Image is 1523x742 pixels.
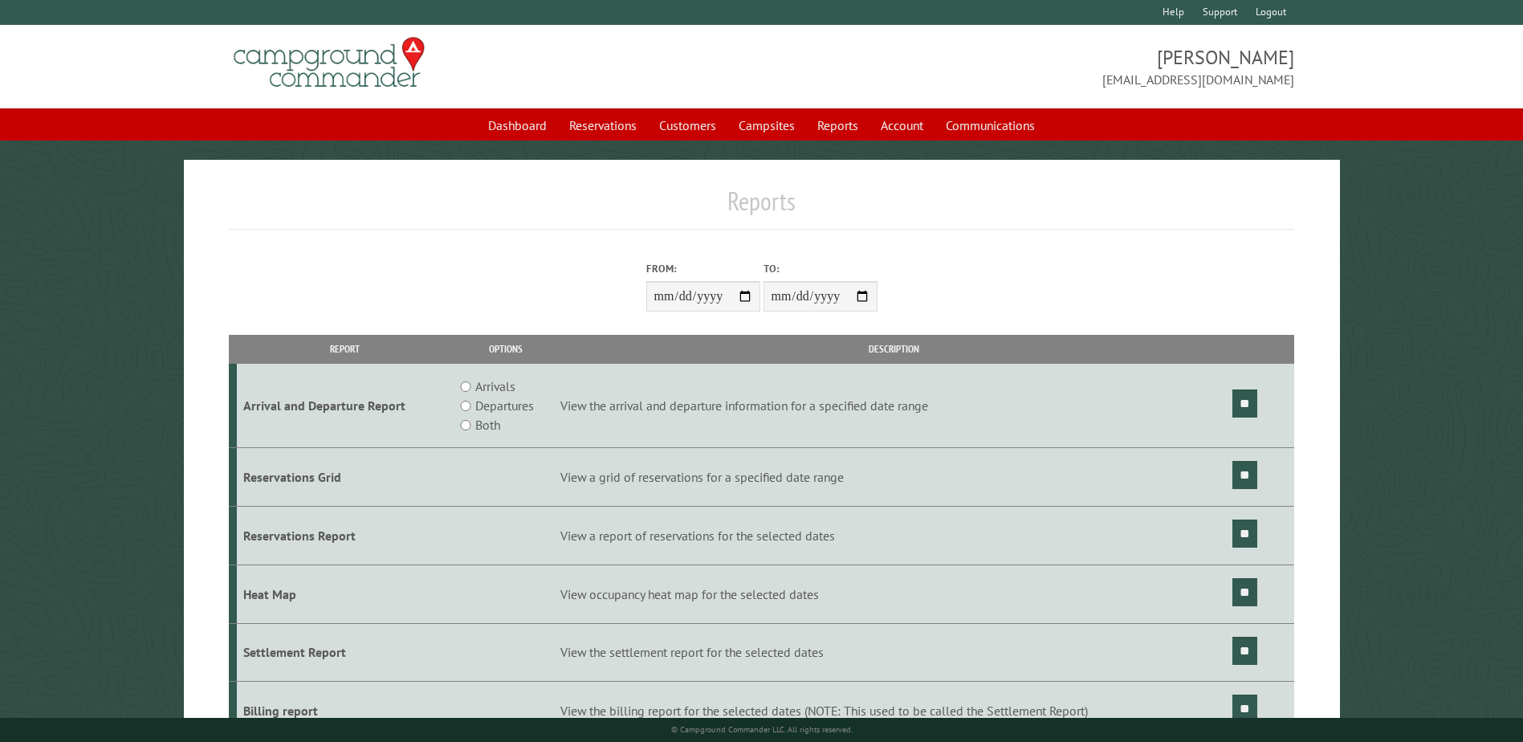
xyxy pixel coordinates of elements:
label: Both [475,415,500,434]
h1: Reports [229,185,1293,230]
td: View the settlement report for the selected dates [558,623,1230,682]
td: Reservations Grid [237,448,453,507]
label: Departures [475,396,534,415]
td: View a report of reservations for the selected dates [558,506,1230,565]
td: Heat Map [237,565,453,623]
a: Account [871,110,933,141]
td: Reservations Report [237,506,453,565]
img: Campground Commander [229,31,430,94]
a: Reports [808,110,868,141]
td: Arrival and Departure Report [237,364,453,448]
a: Campsites [729,110,804,141]
small: © Campground Commander LLC. All rights reserved. [671,724,853,735]
td: Billing report [237,682,453,740]
a: Customers [650,110,726,141]
td: View occupancy heat map for the selected dates [558,565,1230,623]
td: View the arrival and departure information for a specified date range [558,364,1230,448]
a: Dashboard [478,110,556,141]
a: Communications [936,110,1045,141]
td: View the billing report for the selected dates (NOTE: This used to be called the Settlement Report) [558,682,1230,740]
label: From: [646,261,760,276]
a: Reservations [560,110,646,141]
label: To: [764,261,878,276]
label: Arrivals [475,377,515,396]
th: Report [237,335,453,363]
td: Settlement Report [237,623,453,682]
span: [PERSON_NAME] [EMAIL_ADDRESS][DOMAIN_NAME] [762,44,1294,89]
th: Options [453,335,557,363]
th: Description [558,335,1230,363]
td: View a grid of reservations for a specified date range [558,448,1230,507]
